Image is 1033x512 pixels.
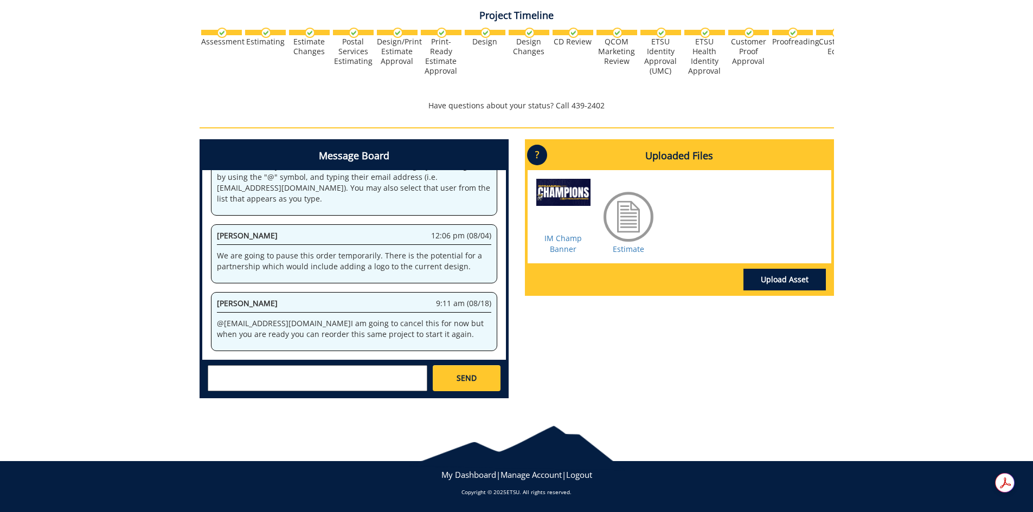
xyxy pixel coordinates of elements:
p: Welcome to the Project Messenger. All messages will appear to all stakeholders. If you want to al... [217,150,491,204]
div: Customer Proof Approval [728,37,769,66]
div: Customer Edits [816,37,857,56]
p: @ [EMAIL_ADDRESS][DOMAIN_NAME] I am going to cancel this for now but when you are ready you can r... [217,318,491,340]
span: SEND [457,373,477,384]
p: We are going to pause this order temporarily. There is the potential for a partnership which woul... [217,250,491,272]
img: checkmark [437,28,447,38]
textarea: messageToSend [208,365,427,391]
span: [PERSON_NAME] [217,230,278,241]
a: SEND [433,365,500,391]
div: Design [465,37,505,47]
div: Proofreading [772,37,813,47]
h4: Project Timeline [200,10,834,21]
div: QCOM Marketing Review [596,37,637,66]
img: checkmark [744,28,754,38]
div: ETSU Health Identity Approval [684,37,725,76]
img: checkmark [217,28,227,38]
span: [PERSON_NAME] [217,298,278,308]
img: checkmark [305,28,315,38]
h4: Uploaded Files [528,142,831,170]
h4: Message Board [202,142,506,170]
img: checkmark [261,28,271,38]
div: ETSU Identity Approval (UMC) [640,37,681,76]
a: Upload Asset [743,269,826,290]
img: checkmark [700,28,710,38]
div: Design Changes [509,37,549,56]
div: Print-Ready Estimate Approval [421,37,461,76]
img: checkmark [832,28,842,38]
div: Estimating [245,37,286,47]
img: checkmark [568,28,579,38]
a: Manage Account [501,469,562,480]
img: checkmark [480,28,491,38]
img: checkmark [349,28,359,38]
img: checkmark [788,28,798,38]
img: checkmark [393,28,403,38]
div: Estimate Changes [289,37,330,56]
a: My Dashboard [441,469,496,480]
p: Have questions about your status? Call 439-2402 [200,100,834,111]
div: Assessment [201,37,242,47]
a: ETSU [506,488,519,496]
img: checkmark [656,28,666,38]
img: checkmark [524,28,535,38]
div: CD Review [553,37,593,47]
img: checkmark [612,28,623,38]
a: Estimate [613,244,644,254]
a: IM Champ Banner [544,233,582,254]
a: Logout [566,469,592,480]
span: 9:11 am (08/18) [436,298,491,309]
div: Design/Print Estimate Approval [377,37,418,66]
span: 12:06 pm (08/04) [431,230,491,241]
p: ? [527,145,547,165]
div: Postal Services Estimating [333,37,374,66]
